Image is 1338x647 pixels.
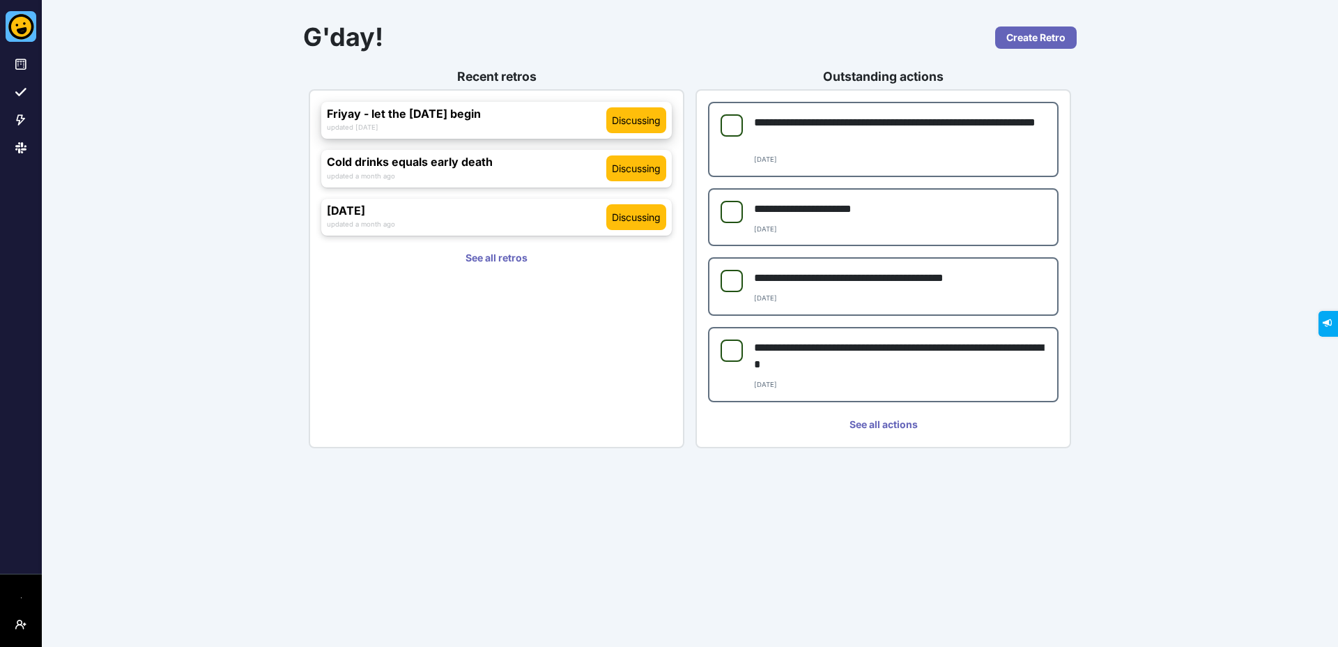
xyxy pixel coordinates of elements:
a: Cold drinks equals early deathdiscussingupdated a month ago [321,150,672,187]
h3: [DATE] [327,204,606,218]
a: [DATE]discussingupdated a month ago [321,199,672,236]
h1: G'day! [303,22,884,52]
img: Workspace [21,597,22,598]
span: User menu [15,630,26,641]
i: User menu [15,619,26,630]
h3: Recent retros [309,69,684,84]
button: User menu [10,614,32,636]
a: See all retros [321,247,672,269]
small: [DATE] [754,381,777,388]
small: updated a month ago [327,172,395,180]
a: Friyay - let the [DATE] begindiscussingupdated [DATE] [321,102,672,139]
span: discussing [612,210,661,224]
h3: Outstanding actions [695,69,1071,84]
h3: Cold drinks equals early death [327,155,606,169]
small: updated a month ago [327,220,395,228]
h3: Friyay - let the [DATE] begin [327,107,606,121]
small: [DATE] [754,225,777,233]
span: discussing [612,161,661,176]
span: discussing [612,113,661,128]
small: updated [DATE] [327,123,378,131]
small: [DATE] [754,155,777,163]
small: [DATE] [754,294,777,302]
img: Better [6,11,36,42]
span:  [10,4,17,13]
a: Create Retro [995,26,1077,49]
a: See all actions [708,413,1059,436]
button: Workspace [10,586,32,608]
